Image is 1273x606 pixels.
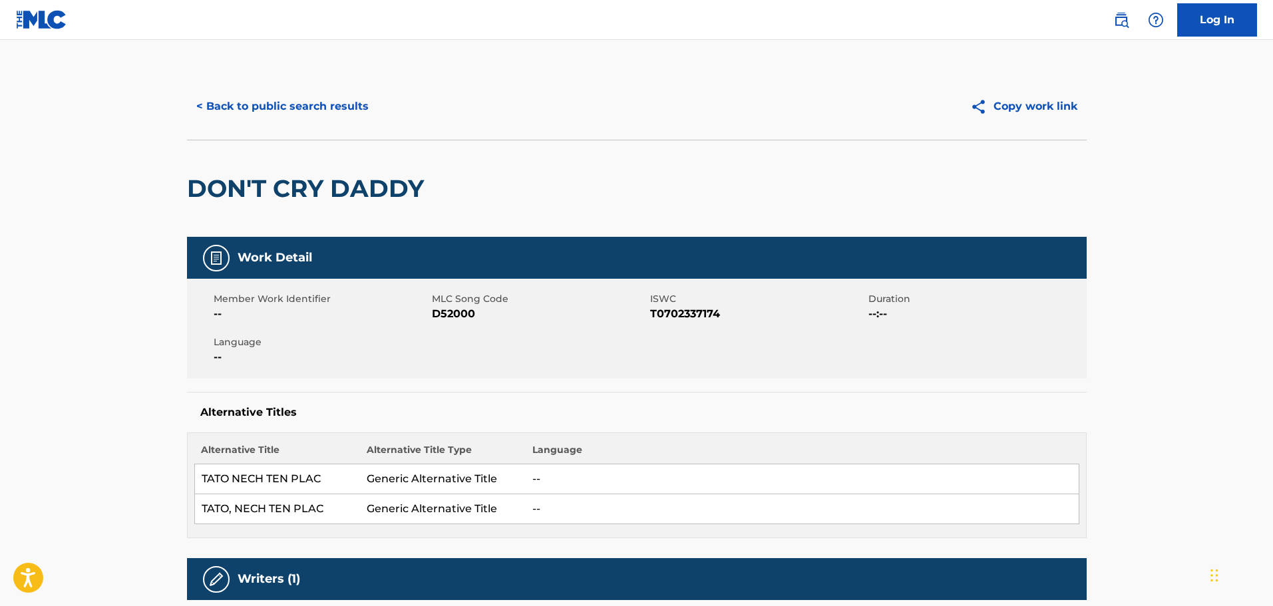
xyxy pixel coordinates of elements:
[526,464,1079,494] td: --
[360,464,526,494] td: Generic Alternative Title
[194,443,360,464] th: Alternative Title
[214,335,429,349] span: Language
[650,306,865,322] span: T0702337174
[868,306,1083,322] span: --:--
[208,571,224,587] img: Writers
[238,571,300,587] h5: Writers (1)
[16,10,67,29] img: MLC Logo
[194,464,360,494] td: TATO NECH TEN PLAC
[200,406,1073,419] h5: Alternative Titles
[1113,12,1129,28] img: search
[432,306,647,322] span: D52000
[238,250,312,265] h5: Work Detail
[970,98,994,115] img: Copy work link
[208,250,224,266] img: Work Detail
[526,494,1079,524] td: --
[868,292,1083,306] span: Duration
[1210,555,1218,595] div: Drag
[214,292,429,306] span: Member Work Identifier
[1177,3,1257,37] a: Log In
[214,349,429,365] span: --
[360,443,526,464] th: Alternative Title Type
[187,174,431,204] h2: DON'T CRY DADDY
[214,306,429,322] span: --
[360,494,526,524] td: Generic Alternative Title
[1143,7,1169,33] div: Help
[650,292,865,306] span: ISWC
[1148,12,1164,28] img: help
[526,443,1079,464] th: Language
[1206,542,1273,606] iframe: Chat Widget
[194,494,360,524] td: TATO, NECH TEN PLAC
[432,292,647,306] span: MLC Song Code
[187,90,378,123] button: < Back to public search results
[961,90,1087,123] button: Copy work link
[1108,7,1135,33] a: Public Search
